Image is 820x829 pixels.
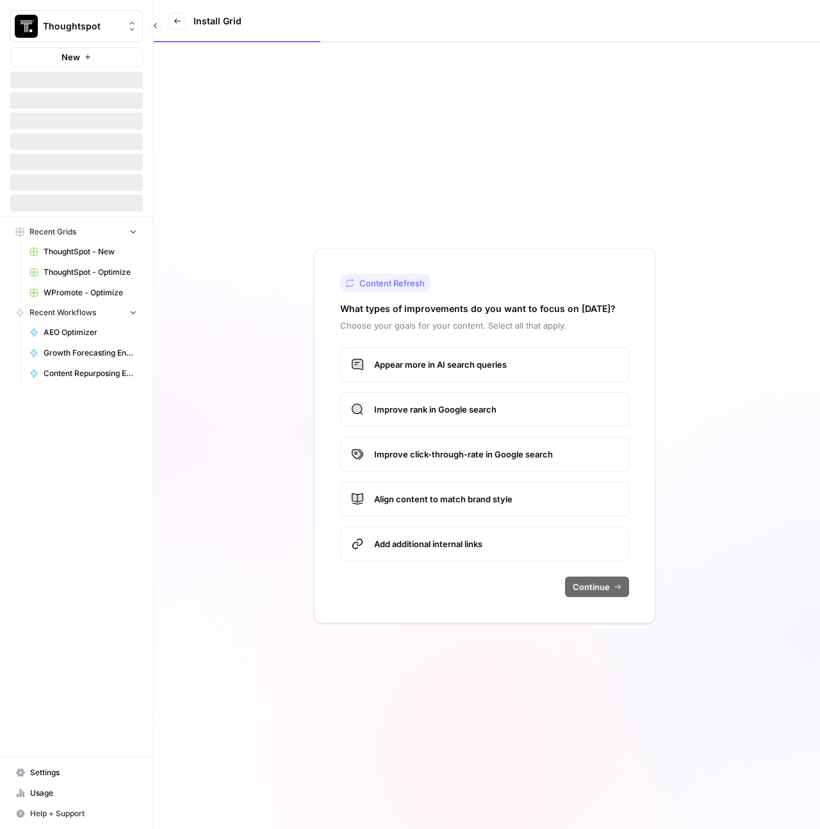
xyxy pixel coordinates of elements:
[359,277,425,290] span: Content Refresh
[29,226,76,238] span: Recent Grids
[374,403,618,416] span: Improve rank in Google search
[30,787,137,799] span: Usage
[44,327,137,338] span: AEO Optimizer
[10,303,143,322] button: Recent Workflows
[30,808,137,819] span: Help + Support
[24,363,143,384] a: Content Repurposing Engine
[573,580,610,593] span: Continue
[374,538,618,550] span: Add additional internal links
[24,343,143,363] a: Growth Forecasting Engine
[24,322,143,343] a: AEO Optimizer
[43,20,120,33] span: Thoughtspot
[10,762,143,783] a: Settings
[30,767,137,778] span: Settings
[61,51,80,63] span: New
[374,493,618,505] span: Align content to match brand style
[24,262,143,283] a: ThoughtSpot - Optimize
[29,307,96,318] span: Recent Workflows
[44,347,137,359] span: Growth Forecasting Engine
[24,283,143,303] a: WPromote - Optimize
[193,15,242,28] h3: Install Grid
[15,15,38,38] img: Thoughtspot Logo
[10,783,143,803] a: Usage
[565,577,629,597] button: Continue
[340,319,629,332] p: Choose your goals for your content. Select all that apply.
[374,448,618,461] span: Improve click-through-rate in Google search
[10,222,143,242] button: Recent Grids
[10,10,143,42] button: Workspace: Thoughtspot
[10,803,143,824] button: Help + Support
[44,246,137,258] span: ThoughtSpot - New
[24,242,143,262] a: ThoughtSpot - New
[44,287,137,299] span: WPromote - Optimize
[340,302,616,315] h2: What types of improvements do you want to focus on [DATE]?
[44,267,137,278] span: ThoughtSpot - Optimize
[374,358,618,371] span: Appear more in AI search queries
[10,47,143,67] button: New
[44,368,137,379] span: Content Repurposing Engine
